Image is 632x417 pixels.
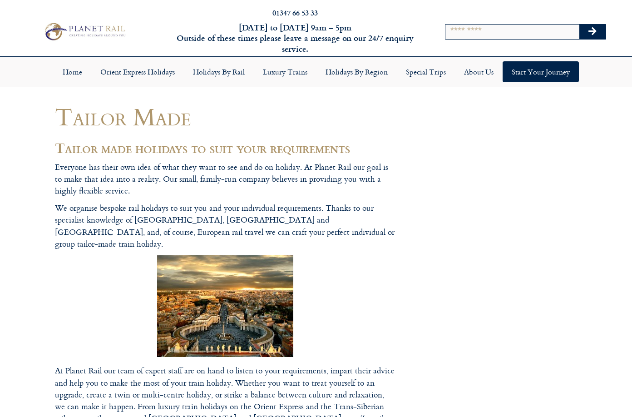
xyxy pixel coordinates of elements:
a: Home [54,61,91,82]
p: We organise bespoke rail holidays to suit you and your individual requirements. Thanks to our spe... [55,202,395,250]
h2: Tailor made holidays to suit your requirements [55,140,395,156]
button: Search [579,25,606,39]
img: Planet Rail Train Holidays Logo [41,21,128,42]
h6: [DATE] to [DATE] 9am – 5pm Outside of these times please leave a message on our 24/7 enquiry serv... [171,22,419,54]
a: 01347 66 53 33 [272,7,318,18]
img: Rome [157,255,293,357]
h1: Tailor Made [55,103,395,130]
a: Holidays by Rail [184,61,254,82]
a: Holidays by Region [316,61,397,82]
p: Everyone has their own idea of what they want to see and do on holiday. At Planet Rail our goal i... [55,161,395,197]
a: Start your Journey [503,61,579,82]
a: Special Trips [397,61,455,82]
a: Luxury Trains [254,61,316,82]
a: Orient Express Holidays [91,61,184,82]
a: About Us [455,61,503,82]
nav: Menu [5,61,627,82]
